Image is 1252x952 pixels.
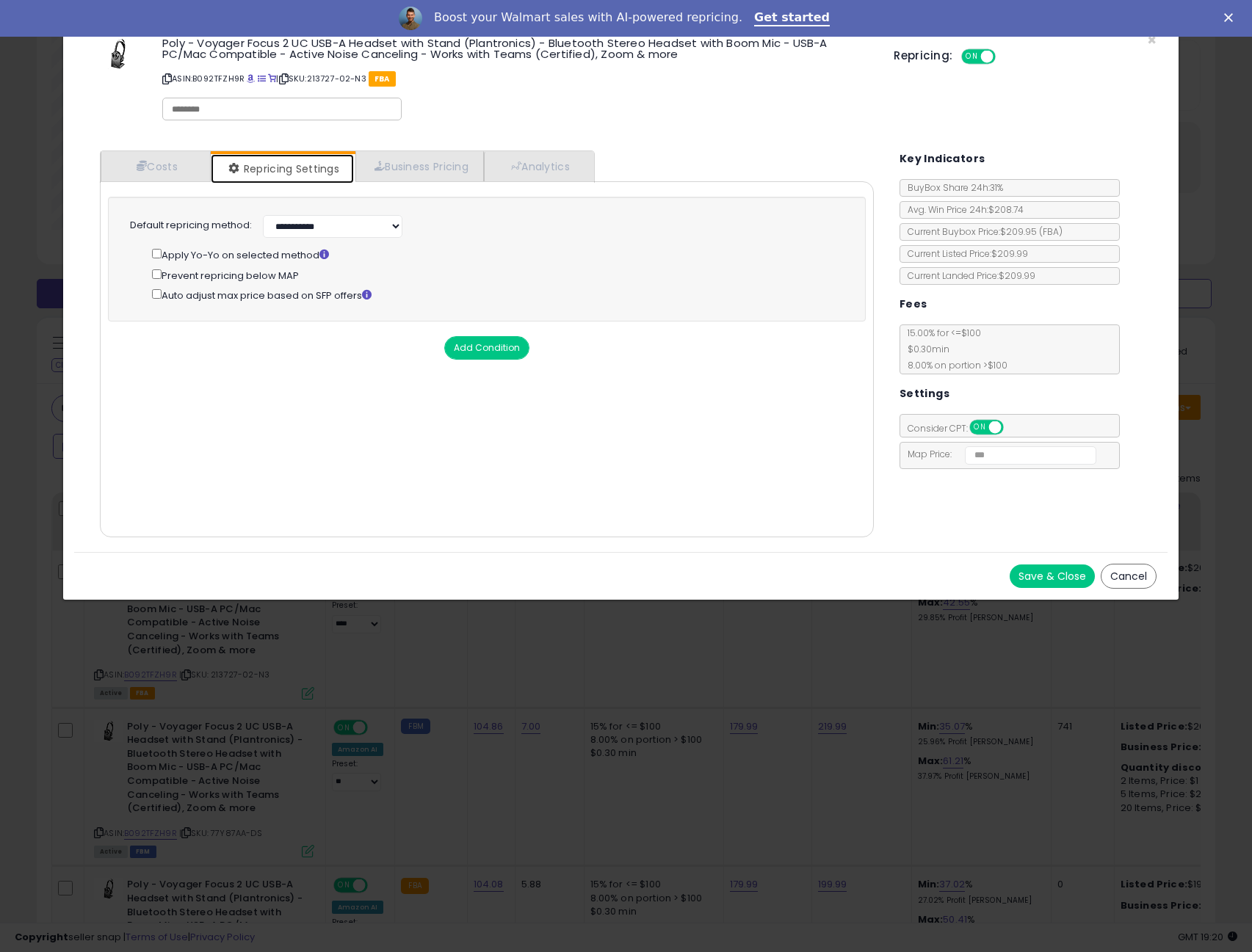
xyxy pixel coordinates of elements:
a: Your listing only [268,73,276,84]
span: 15.00 % for <= $100 [900,327,1007,371]
a: Business Pricing [355,151,484,181]
div: Close [1224,13,1239,22]
h5: Fees [900,295,927,313]
span: OFF [994,51,1017,63]
h3: Poly - Voyager Focus 2 UC USB-A Headset with Stand (Plantronics) - Bluetooth Stereo Headset with ... [162,37,872,59]
label: Default repricing method: [130,219,252,233]
span: Consider CPT: [900,422,1023,435]
div: Prevent repricing below MAP [152,266,844,283]
span: OFF [1001,421,1024,434]
button: Save & Close [1010,564,1095,588]
p: ASIN: B092TFZH9R | SKU: 213727-02-N3 [162,67,872,90]
span: $209.95 [1000,225,1063,238]
a: All offer listings [258,73,266,84]
div: Auto adjust max price based on SFP offers [152,286,844,303]
span: ( FBA ) [1039,225,1063,238]
h5: Repricing: [894,50,952,62]
button: Cancel [1101,564,1157,589]
a: Analytics [484,151,593,181]
img: 31oRZ4Q47bL._SL60_.jpg [96,37,140,70]
a: Get started [754,10,830,26]
div: Boost your Walmart sales with AI-powered repricing. [434,10,742,25]
span: FBA [369,71,396,87]
a: BuyBox page [247,73,255,84]
span: Current Listed Price: $209.99 [900,247,1028,260]
div: Apply Yo-Yo on selected method [152,246,844,263]
button: Add Condition [444,336,529,360]
span: × [1147,29,1157,51]
span: ON [971,421,989,434]
a: Costs [101,151,211,181]
span: Map Price: [900,448,1096,460]
span: 8.00 % on portion > $100 [900,359,1007,371]
span: BuyBox Share 24h: 31% [900,181,1003,194]
img: Profile image for Adrian [399,7,422,30]
span: Current Landed Price: $209.99 [900,269,1035,282]
span: ON [963,51,982,63]
h5: Key Indicators [900,150,985,168]
h5: Settings [900,385,949,403]
span: Current Buybox Price: [900,225,1063,238]
a: Repricing Settings [211,154,355,184]
span: $0.30 min [900,343,949,355]
span: Avg. Win Price 24h: $208.74 [900,203,1024,216]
